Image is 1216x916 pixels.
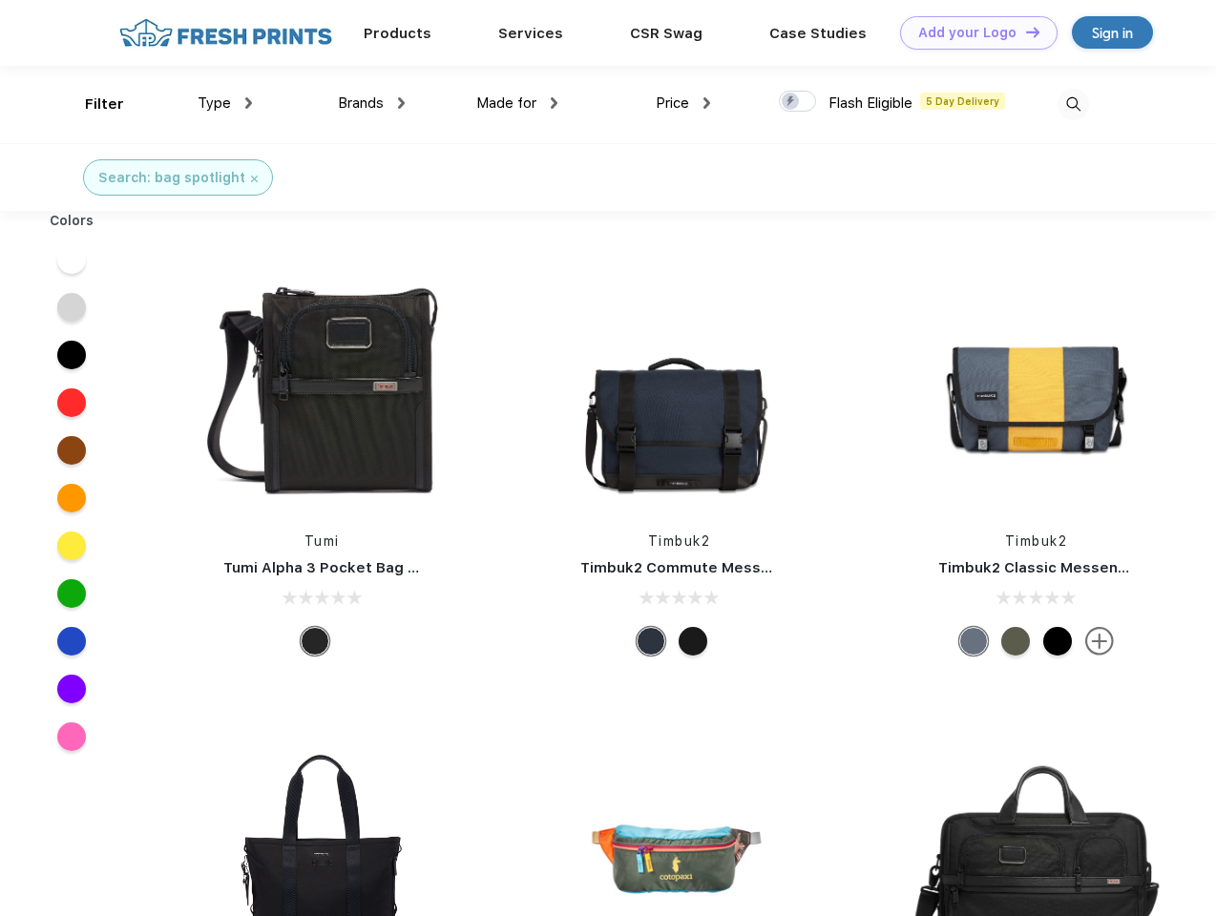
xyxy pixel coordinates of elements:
span: 5 Day Delivery [920,93,1005,110]
span: Flash Eligible [828,94,912,112]
div: Filter [85,94,124,115]
img: dropdown.png [245,97,252,109]
div: Eco Black [679,627,707,656]
div: Search: bag spotlight [98,168,245,188]
img: func=resize&h=266 [552,259,806,512]
img: dropdown.png [398,97,405,109]
img: dropdown.png [703,97,710,109]
a: Tumi [304,533,340,549]
img: fo%20logo%202.webp [114,16,338,50]
div: Eco Nautical [637,627,665,656]
a: Tumi Alpha 3 Pocket Bag Small [223,559,447,576]
a: Timbuk2 [648,533,711,549]
img: func=resize&h=266 [195,259,449,512]
div: Colors [35,211,109,231]
a: Timbuk2 [1005,533,1068,549]
div: Eco Lightbeam [959,627,988,656]
span: Price [656,94,689,112]
img: DT [1026,27,1039,37]
img: more.svg [1085,627,1114,656]
div: Eco Black [1043,627,1072,656]
div: Sign in [1092,22,1133,44]
div: Add your Logo [918,25,1017,41]
img: func=resize&h=266 [910,259,1164,512]
a: Sign in [1072,16,1153,49]
img: desktop_search.svg [1058,89,1089,120]
img: filter_cancel.svg [251,176,258,182]
span: Made for [476,94,536,112]
a: Timbuk2 Commute Messenger Bag [580,559,836,576]
span: Type [198,94,231,112]
img: dropdown.png [551,97,557,109]
div: Black [301,627,329,656]
span: Brands [338,94,384,112]
a: Products [364,25,431,42]
div: Eco Army [1001,627,1030,656]
a: Timbuk2 Classic Messenger Bag [938,559,1175,576]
